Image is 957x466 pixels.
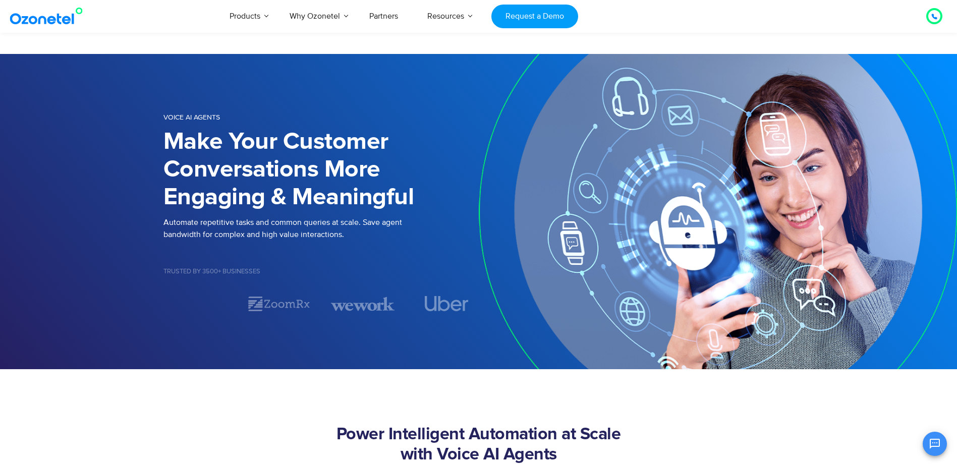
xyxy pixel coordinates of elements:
div: 2 / 7 [247,295,311,313]
div: Image Carousel [163,295,479,313]
div: 4 / 7 [415,296,478,311]
h2: Power Intelligent Automation at Scale with Voice AI Agents [163,425,794,465]
div: 3 / 7 [331,295,395,313]
a: Request a Demo [491,5,578,28]
img: wework [331,295,395,313]
h5: Trusted by 3500+ Businesses [163,268,479,275]
h1: Make Your Customer Conversations More Engaging & Meaningful [163,128,479,211]
img: uber [425,296,469,311]
img: zoomrx [247,295,311,313]
span: Voice AI Agents [163,113,220,122]
button: Open chat [923,432,947,456]
div: 1 / 7 [163,298,227,310]
p: Automate repetitive tasks and common queries at scale. Save agent bandwidth for complex and high ... [163,216,479,241]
